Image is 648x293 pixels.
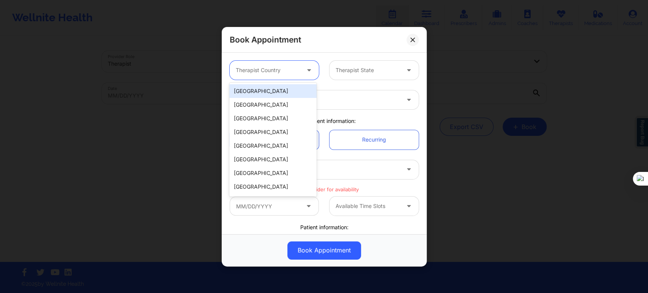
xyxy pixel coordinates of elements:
[230,186,419,193] p: Select provider for availability
[330,130,419,149] a: Recurring
[229,98,317,112] div: [GEOGRAPHIC_DATA]
[230,130,319,149] a: Single
[229,180,317,194] div: [GEOGRAPHIC_DATA]
[229,153,317,166] div: [GEOGRAPHIC_DATA]
[287,241,361,259] button: Book Appointment
[229,84,317,98] div: [GEOGRAPHIC_DATA]
[230,197,319,216] input: MM/DD/YYYY
[224,224,424,231] div: Patient information:
[229,166,317,180] div: [GEOGRAPHIC_DATA]
[229,112,317,125] div: [GEOGRAPHIC_DATA]
[229,194,317,207] div: [GEOGRAPHIC_DATA]
[229,139,317,153] div: [GEOGRAPHIC_DATA]
[230,35,301,45] h2: Book Appointment
[224,117,424,125] div: Appointment information:
[229,125,317,139] div: [GEOGRAPHIC_DATA]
